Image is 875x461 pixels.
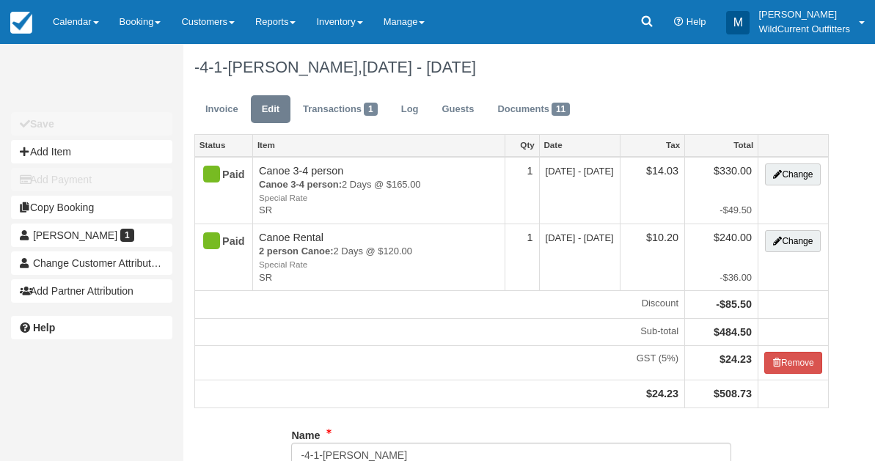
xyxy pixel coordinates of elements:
[259,259,499,271] em: Special Rate
[292,95,389,124] a: Transactions1
[195,135,252,155] a: Status
[540,135,620,155] a: Date
[33,257,165,269] span: Change Customer Attribution
[758,7,850,22] p: [PERSON_NAME]
[253,224,505,290] td: Canoe Rental
[764,352,822,374] button: Remove
[201,163,234,187] div: Paid
[251,95,290,124] a: Edit
[11,316,172,339] a: Help
[687,16,706,27] span: Help
[691,204,752,218] em: -$49.50
[552,103,570,116] span: 11
[546,232,614,243] span: [DATE] - [DATE]
[620,157,684,224] td: $14.03
[11,279,172,303] button: Add Partner Attribution
[505,157,539,224] td: 1
[33,322,55,333] b: Help
[714,388,752,399] strong: $508.73
[201,297,678,311] em: Discount
[11,112,172,136] button: Save
[10,12,32,34] img: checkfront-main-nav-mini-logo.png
[259,179,342,190] strong: Canoe 3-4 person
[720,353,752,365] strong: $24.23
[259,246,334,257] strong: 2 person Canoe
[620,224,684,290] td: $10.20
[11,251,172,275] button: Change Customer Attribution
[390,95,430,124] a: Log
[505,224,539,290] td: 1
[685,135,758,155] a: Total
[259,204,499,218] em: SR
[11,196,172,219] button: Copy Booking
[691,271,752,285] em: -$36.00
[431,95,485,124] a: Guests
[120,229,134,242] span: 1
[674,18,684,27] i: Help
[33,229,117,241] span: [PERSON_NAME]
[259,192,499,204] em: Special Rate
[726,11,750,34] div: M
[714,326,752,338] strong: $484.50
[765,163,821,185] button: Change
[11,168,172,191] button: Add Payment
[620,135,684,155] a: Tax
[253,157,505,224] td: Canoe 3-4 person
[716,298,752,310] strong: -$85.50
[259,178,499,204] em: 2 Days @ $165.00
[259,245,499,270] em: 2 Days @ $120.00
[685,224,758,290] td: $240.00
[11,224,172,247] a: [PERSON_NAME] 1
[253,135,505,155] a: Item
[505,135,538,155] a: Qty
[194,59,829,76] h1: -4-1-[PERSON_NAME],
[30,118,54,130] b: Save
[201,230,234,254] div: Paid
[364,103,378,116] span: 1
[291,423,320,443] label: Name
[201,352,678,366] em: GST (5%)
[546,166,614,177] span: [DATE] - [DATE]
[685,157,758,224] td: $330.00
[201,325,678,339] em: Sub-total
[486,95,581,124] a: Documents11
[194,95,249,124] a: Invoice
[758,22,850,37] p: WildCurrent Outfitters
[765,230,821,252] button: Change
[362,58,476,76] span: [DATE] - [DATE]
[259,271,499,285] em: SR
[11,140,172,163] button: Add Item
[646,388,678,399] strong: $24.23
